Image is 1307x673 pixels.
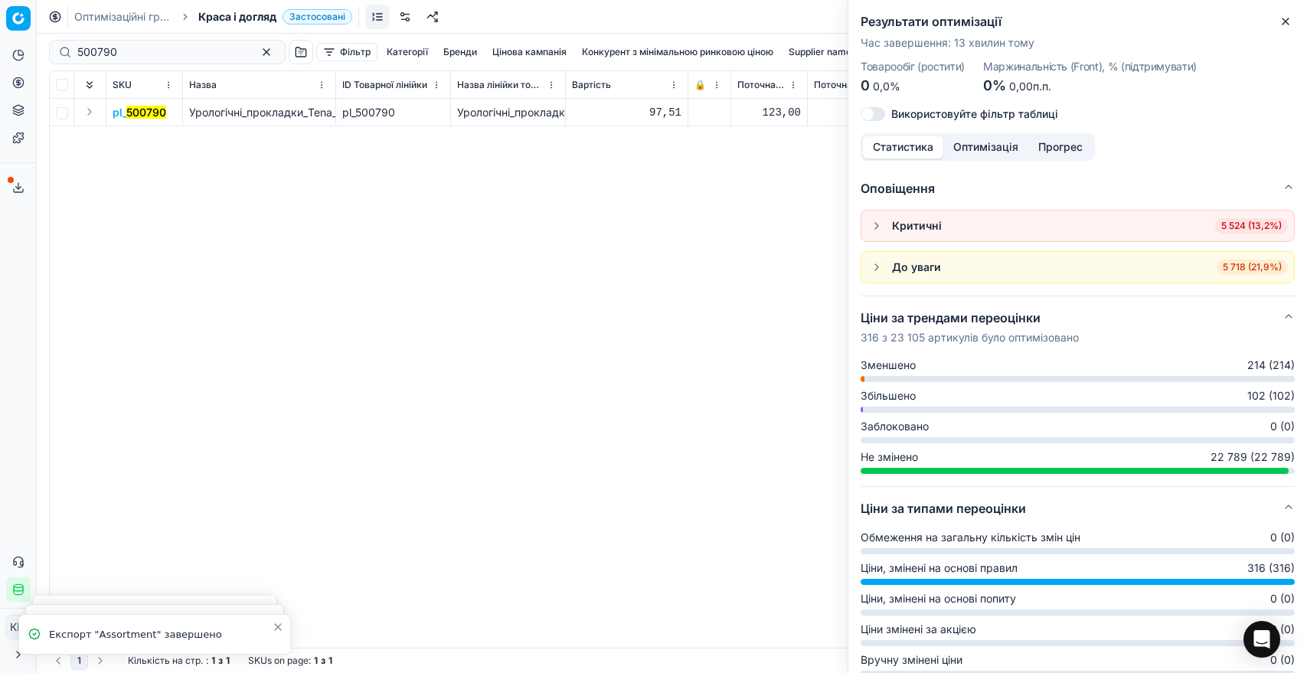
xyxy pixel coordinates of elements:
[861,296,1295,358] button: Ціни за трендами переоцінки316 з 23 105 артикулів було оптимізовано
[1247,560,1295,576] span: 316 (316)
[983,77,1006,93] span: 0%
[457,105,559,120] div: Урологічні_прокладки_Tena_[DEMOGRAPHIC_DATA]_Slim_Extra_20_шт.
[861,358,1295,486] div: Ціни за трендами переоцінки316 з 23 105 артикулів було оптимізовано
[226,655,230,667] strong: 1
[861,591,1016,606] span: Ціни, змінені на основі попиту
[126,106,166,119] mark: 500790
[1217,260,1288,275] span: 5 718 (21,9%)
[49,652,109,670] nav: pagination
[80,76,99,94] button: Expand all
[861,652,962,668] span: Вручну змінені ціни
[861,309,1079,327] h5: Ціни за трендами переоцінки
[49,627,272,642] div: Експорт "Assortment" завершено
[1243,621,1280,658] div: Open Intercom Messenger
[1270,652,1295,668] span: 0 (0)
[892,260,941,275] div: До уваги
[576,43,779,61] button: Конкурент з мінімальною ринковою ціною
[1270,530,1295,545] span: 0 (0)
[892,218,942,234] div: Критичні
[783,43,858,61] button: Supplier name
[248,655,311,667] span: SKUs on page :
[113,79,132,91] span: SKU
[861,487,1295,530] button: Ціни за типами переоцінки
[80,103,99,121] button: Expand
[861,77,870,93] span: 0
[6,615,31,639] button: КM
[457,79,544,91] span: Назва лінійки товарів
[198,9,352,25] span: Краса і доглядЗастосовані
[269,618,287,636] button: Close toast
[77,44,245,60] input: Пошук по SKU або назві
[7,616,30,639] span: КM
[572,79,611,91] span: Вартість
[74,9,352,25] nav: breadcrumb
[283,9,352,25] span: Застосовані
[128,655,203,667] span: Кількість на стр.
[694,79,706,91] span: 🔒
[861,419,929,434] span: Заблоковано
[1270,419,1295,434] span: 0 (0)
[861,12,1295,31] h2: Результати оптимізації
[861,330,1079,345] p: 316 з 23 105 артикулів було оптимізовано
[1270,591,1295,606] span: 0 (0)
[572,105,681,120] div: 97,51
[861,530,1080,545] span: Обмеження на загальну кількість змін цін
[49,652,67,670] button: Go to previous page
[861,210,1295,296] div: Оповіщення
[316,43,377,61] button: Фільтр
[861,388,916,403] span: Збільшено
[211,655,215,667] strong: 1
[861,167,1295,210] button: Оповіщення
[1215,218,1288,234] span: 5 524 (13,2%)
[74,9,172,25] a: Оптимізаційні групи
[943,136,1028,158] button: Оптимізація
[328,655,332,667] strong: 1
[737,105,801,120] div: 123,00
[91,652,109,670] button: Go to next page
[189,79,217,91] span: Назва
[737,79,786,91] span: Поточна ціна
[873,80,900,93] span: 0,0%
[861,449,918,465] span: Не змінено
[891,109,1058,119] label: Використовуйте фільтр таблиці
[1009,80,1051,93] span: 0,00п.п.
[218,655,223,667] strong: з
[486,43,573,61] button: Цінова кампанія
[321,655,325,667] strong: з
[1247,358,1295,373] span: 214 (214)
[342,79,427,91] span: ID Товарної лінійки
[1211,449,1295,465] span: 22 789 (22 789)
[861,358,916,373] span: Зменшено
[1270,622,1295,637] span: 0 (0)
[863,136,943,158] button: Статистика
[70,652,88,670] button: 1
[861,622,976,637] span: Ціни змінені за акцією
[437,43,483,61] button: Бренди
[381,43,434,61] button: Категорії
[189,106,551,119] span: Урологічні_прокладки_Tena_[DEMOGRAPHIC_DATA]_Slim_Extra_20_шт.
[113,105,166,120] span: pl_
[113,105,166,120] button: pl_500790
[314,655,318,667] strong: 1
[198,9,276,25] span: Краса і догляд
[814,105,916,120] div: 123,00
[861,560,1018,576] span: Ціни, змінені на основі правил
[983,61,1197,72] dt: Маржинальність (Front), % (підтримувати)
[814,79,900,91] span: Поточна промо ціна
[128,655,230,667] div: :
[861,61,965,72] dt: Товарообіг (ростити)
[861,35,1295,51] p: Час завершення : 13 хвилин тому
[342,105,444,120] div: pl_500790
[1028,136,1093,158] button: Прогрес
[1247,388,1295,403] span: 102 (102)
